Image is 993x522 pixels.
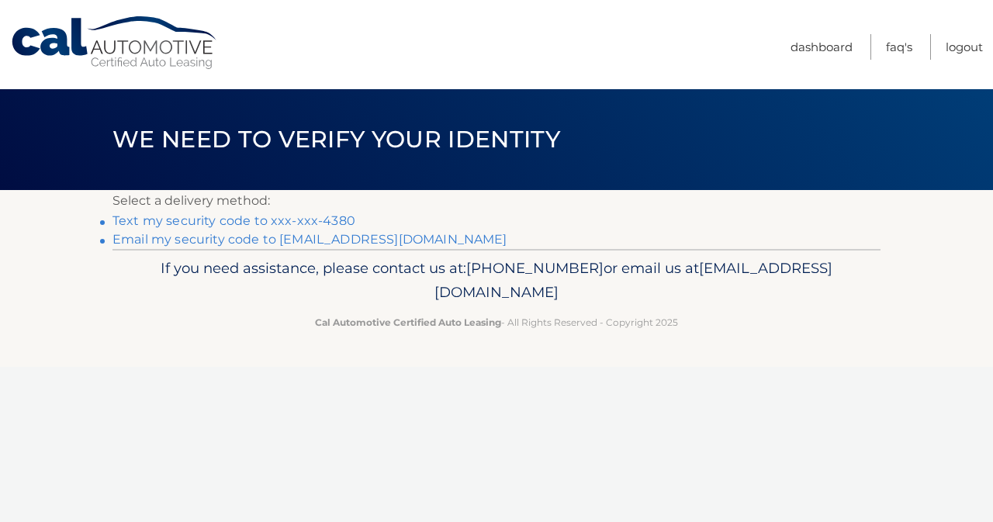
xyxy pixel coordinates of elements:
p: - All Rights Reserved - Copyright 2025 [123,314,870,330]
strong: Cal Automotive Certified Auto Leasing [315,316,501,328]
a: Email my security code to [EMAIL_ADDRESS][DOMAIN_NAME] [112,232,507,247]
p: If you need assistance, please contact us at: or email us at [123,256,870,306]
span: [PHONE_NUMBER] [466,259,604,277]
a: FAQ's [886,34,912,60]
a: Dashboard [791,34,853,60]
p: Select a delivery method: [112,190,881,212]
a: Logout [946,34,983,60]
a: Text my security code to xxx-xxx-4380 [112,213,355,228]
a: Cal Automotive [10,16,220,71]
span: We need to verify your identity [112,125,560,154]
